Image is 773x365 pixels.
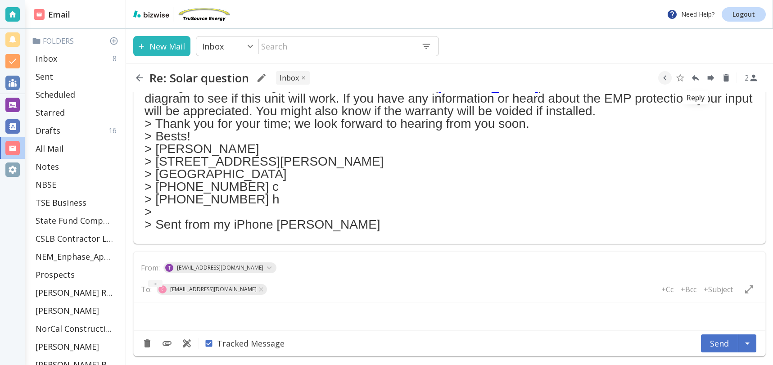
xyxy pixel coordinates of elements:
p: 8 [113,54,120,63]
button: Reply [689,71,702,85]
p: To: [141,284,152,294]
p: Inbox [202,41,224,52]
p: 2 [745,73,749,83]
p: NEM_Enphase_Applications [36,251,113,262]
p: Drafts [36,125,60,136]
div: Drafts16 [32,122,122,140]
div: Reply [683,91,708,104]
h2: Re: Solar question [149,71,249,85]
p: Prospects [36,269,75,280]
p: Need Help? [667,9,714,20]
img: bizwise [133,10,169,18]
p: TSE Business [36,197,86,208]
button: See Participants [741,67,762,89]
div: Inbox8 [32,50,122,68]
p: C [161,284,164,295]
div: Starred [32,104,122,122]
p: INBOX [280,73,299,83]
div: CSLB Contractor License [32,230,122,248]
button: New Mail [133,36,190,56]
p: Sent [36,71,53,82]
p: Folders [32,36,122,46]
div: Prospects [32,266,122,284]
p: Logout [732,11,755,18]
div: All Mail [32,140,122,158]
p: T [168,262,171,273]
p: NBSE [36,179,56,190]
p: State Fund Compensation [36,215,113,226]
div: T[EMAIL_ADDRESS][DOMAIN_NAME] [163,262,276,273]
img: TruSource Energy, Inc. [177,7,231,22]
div: [PERSON_NAME] [32,338,122,356]
button: +Cc [658,281,677,298]
button: Use Template [179,335,195,351]
span: [EMAIL_ADDRESS][DOMAIN_NAME] [173,262,267,273]
div: C[EMAIL_ADDRESS][DOMAIN_NAME] [157,284,267,295]
button: Delete [719,71,733,85]
p: +Subject [704,284,733,294]
div: Sent [32,68,122,86]
img: DashboardSidebarEmail.svg [34,9,45,20]
span: Tracked Message [217,338,285,349]
div: NEM_Enphase_Applications [32,248,122,266]
p: [PERSON_NAME] Residence [36,287,113,298]
a: Logout [722,7,766,22]
p: Scheduled [36,89,75,100]
button: +Bcc [677,281,700,298]
p: 16 [108,126,120,135]
p: +Cc [661,284,674,294]
p: [PERSON_NAME] [36,341,99,352]
div: Scheduled [32,86,122,104]
button: +Subject [700,281,737,298]
span: [EMAIL_ADDRESS][DOMAIN_NAME] [167,284,260,295]
p: [PERSON_NAME] [36,305,99,316]
div: Notes [32,158,122,176]
p: Inbox [36,53,57,64]
p: NorCal Construction [36,323,113,334]
p: +Bcc [681,284,696,294]
button: Send [701,334,738,352]
p: Notes [36,161,59,172]
p: Starred [36,107,65,118]
p: From: [141,263,160,273]
div: TSE Business [32,194,122,212]
button: Add Attachment [159,335,175,351]
div: NorCal Construction [32,320,122,338]
button: Forward [704,71,718,85]
div: State Fund Compensation [32,212,122,230]
p: CSLB Contractor License [36,233,113,244]
button: ... [148,280,163,287]
div: [PERSON_NAME] [32,302,122,320]
button: Schedule Send [738,334,756,352]
input: Search [259,37,414,55]
div: NBSE [32,176,122,194]
h2: Email [34,9,70,21]
button: Discard [139,335,155,351]
div: [PERSON_NAME] Residence [32,284,122,302]
p: All Mail [36,143,63,154]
